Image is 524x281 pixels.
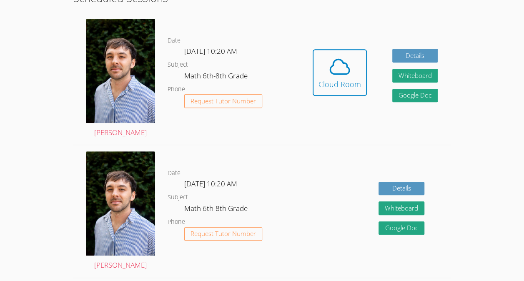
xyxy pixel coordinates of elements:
[86,19,155,138] a: [PERSON_NAME]
[392,89,438,103] a: Google Doc
[168,168,181,178] dt: Date
[313,49,367,96] button: Cloud Room
[184,70,249,84] dd: Math 6th-8th Grade
[168,192,188,203] dt: Subject
[191,98,256,104] span: Request Tutor Number
[184,179,237,188] span: [DATE] 10:20 AM
[168,35,181,46] dt: Date
[184,203,249,217] dd: Math 6th-8th Grade
[379,221,424,235] a: Google Doc
[184,227,262,241] button: Request Tutor Number
[168,60,188,70] dt: Subject
[168,217,185,227] dt: Phone
[86,151,155,271] a: [PERSON_NAME]
[184,46,237,56] span: [DATE] 10:20 AM
[318,78,361,90] div: Cloud Room
[392,69,438,83] button: Whiteboard
[168,84,185,95] dt: Phone
[191,231,256,237] span: Request Tutor Number
[86,19,155,123] img: profile.jpg
[86,151,155,255] img: profile.jpg
[379,201,424,215] button: Whiteboard
[379,182,424,196] a: Details
[392,49,438,63] a: Details
[184,94,262,108] button: Request Tutor Number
